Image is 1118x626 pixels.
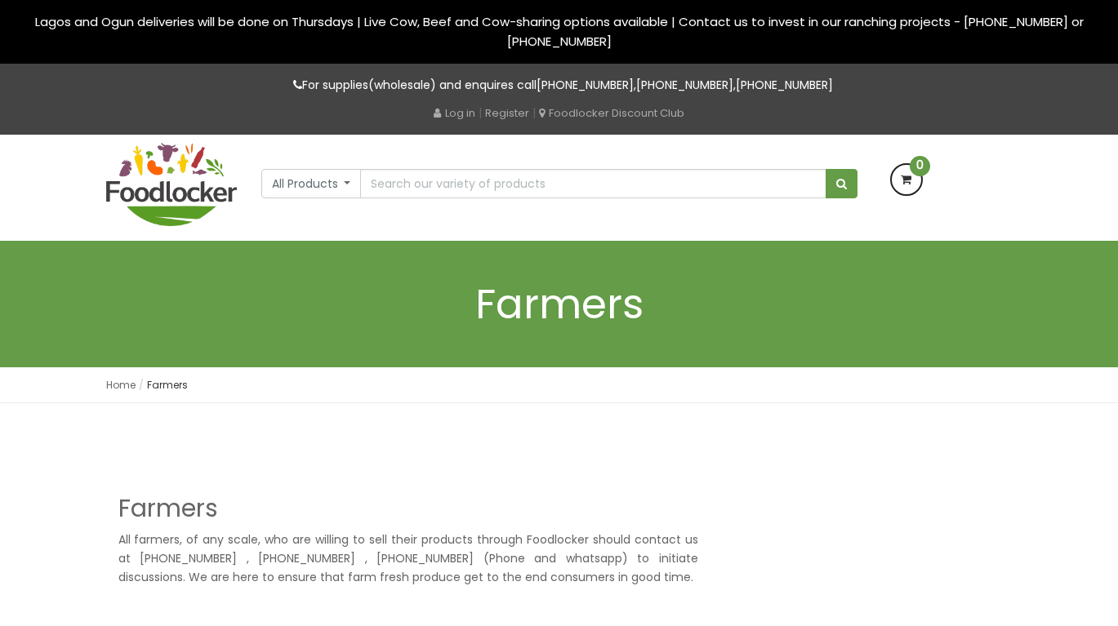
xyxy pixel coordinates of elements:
a: [PHONE_NUMBER] [636,77,733,93]
a: Foodlocker Discount Club [539,105,684,121]
img: FoodLocker [106,143,237,226]
a: Log in [434,105,475,121]
span: | [532,104,536,121]
span: 0 [910,156,930,176]
a: Home [106,378,136,392]
button: All Products [261,169,362,198]
input: Search our variety of products [360,169,826,198]
a: [PHONE_NUMBER] [537,77,634,93]
h1: Farmers [106,282,1013,326]
span: | [479,104,482,121]
a: Register [485,105,529,121]
span: Lagos and Ogun deliveries will be done on Thursdays | Live Cow, Beef and Cow-sharing options avai... [35,13,1084,50]
a: [PHONE_NUMBER] [736,77,833,93]
p: For supplies(wholesale) and enquires call , , [106,76,1013,95]
p: All farmers, of any scale, who are willing to sell their products through Foodlocker should conta... [118,531,698,587]
h2: Farmers [118,495,698,522]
